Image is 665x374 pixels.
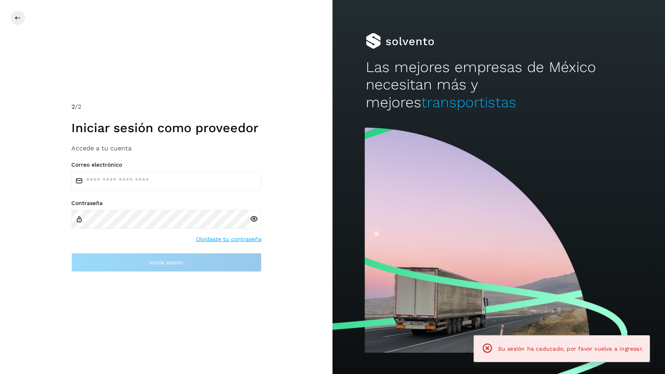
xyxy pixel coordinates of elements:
[196,235,262,243] a: Olvidaste tu contraseña
[149,260,183,265] span: Inicia sesión
[71,161,262,168] label: Correo electrónico
[366,59,632,111] h2: Las mejores empresas de México necesitan más y mejores
[71,144,262,152] h3: Accede a tu cuenta
[71,200,262,207] label: Contraseña
[498,346,643,352] span: Su sesión ha caducado, por favor vuelva a ingresar.
[421,94,516,111] span: transportistas
[71,103,75,110] span: 2
[71,253,262,272] button: Inicia sesión
[71,102,262,112] div: /2
[71,120,262,135] h1: Iniciar sesión como proveedor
